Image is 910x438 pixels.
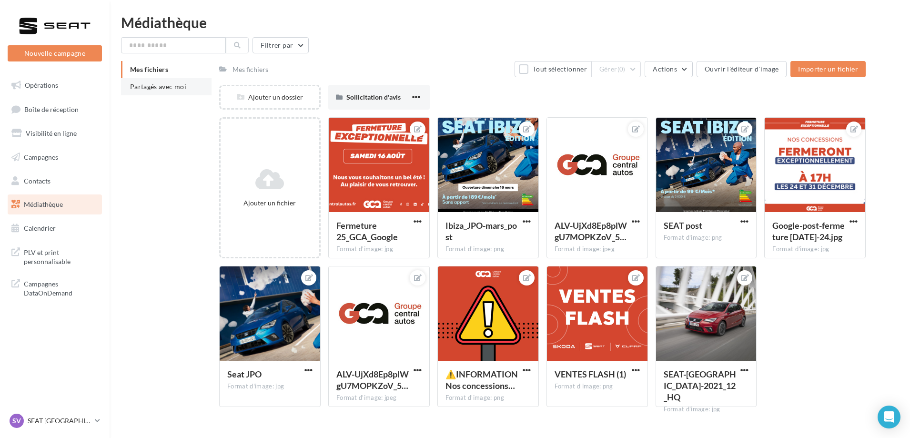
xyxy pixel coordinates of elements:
span: Médiathèque [24,200,63,208]
div: Format d'image: jpg [772,245,858,254]
a: SV SEAT [GEOGRAPHIC_DATA] [8,412,102,430]
span: ALV-UjXd8Ep8plWgU7MOPKZoV_5qYw5MUNHC-ZeEzA_VBydZd3-4QG8G [555,220,627,242]
a: PLV et print personnalisable [6,242,104,270]
span: Calendrier [24,224,56,232]
a: Campagnes DataOnDemand [6,274,104,302]
span: Seat JPO [227,369,262,379]
div: Mes fichiers [233,65,268,74]
span: Boîte de réception [24,105,79,113]
span: Fermeture 25_GCA_Google [336,220,398,242]
a: Visibilité en ligne [6,123,104,143]
a: Calendrier [6,218,104,238]
span: SV [12,416,21,426]
div: Format d'image: jpg [227,382,313,391]
span: VENTES FLASH (1) [555,369,626,379]
span: Campagnes DataOnDemand [24,277,98,298]
span: Google-post-fermeture noel-24.jpg [772,220,845,242]
a: Boîte de réception [6,99,104,120]
button: Ouvrir l'éditeur d'image [697,61,787,77]
div: Format d'image: png [445,245,531,254]
span: Mes fichiers [130,65,168,73]
div: Format d'image: jpg [336,245,422,254]
div: Format d'image: jpeg [555,245,640,254]
button: Filtrer par [253,37,309,53]
button: Tout sélectionner [515,61,591,77]
div: Format d'image: png [445,394,531,402]
span: Actions [653,65,677,73]
button: Gérer(0) [591,61,641,77]
div: Format d'image: jpg [664,405,749,414]
span: Partagés avec moi [130,82,186,91]
span: Importer un fichier [798,65,858,73]
span: SEAT-Ibiza-2021_12_HQ [664,369,736,402]
div: Ajouter un fichier [224,198,315,208]
a: Opérations [6,75,104,95]
button: Nouvelle campagne [8,45,102,61]
div: Ajouter un dossier [221,92,319,102]
div: Format d'image: png [555,382,640,391]
div: Format d'image: jpeg [336,394,422,402]
a: Campagnes [6,147,104,167]
span: (0) [617,65,626,73]
span: Visibilité en ligne [26,129,77,137]
span: ⚠️INFORMATION Nos concessions de Vienne ne sont joignables ni par téléphone, ni par internet pour... [445,369,518,391]
div: Médiathèque [121,15,899,30]
span: Campagnes [24,153,58,161]
div: Format d'image: png [664,234,749,242]
a: Contacts [6,171,104,191]
span: ALV-UjXd8Ep8plWgU7MOPKZoV_5qYw5MUNHC-ZeEzA_VBydZd3-4QG8G [336,369,409,391]
button: Actions [645,61,692,77]
button: Importer un fichier [790,61,866,77]
a: Médiathèque [6,194,104,214]
span: PLV et print personnalisable [24,246,98,266]
span: Opérations [25,81,58,89]
p: SEAT [GEOGRAPHIC_DATA] [28,416,91,426]
span: Sollicitation d'avis [346,93,401,101]
span: SEAT post [664,220,702,231]
div: Open Intercom Messenger [878,406,900,428]
span: Contacts [24,176,51,184]
span: Ibiza_JPO-mars_post [445,220,517,242]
